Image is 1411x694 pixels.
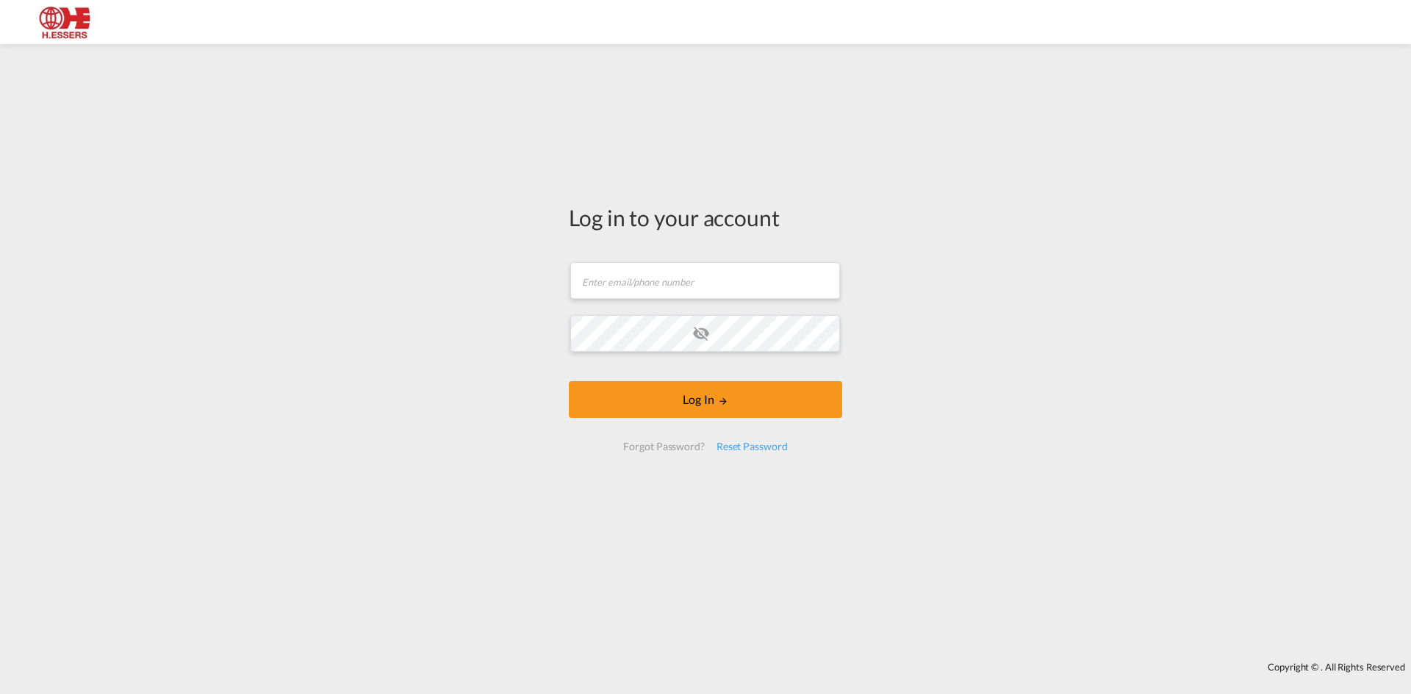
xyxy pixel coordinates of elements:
[711,433,794,460] div: Reset Password
[570,262,840,299] input: Enter email/phone number
[569,202,842,233] div: Log in to your account
[569,381,842,418] button: LOGIN
[617,433,710,460] div: Forgot Password?
[692,325,710,342] md-icon: icon-eye-off
[22,6,121,39] img: 690005f0ba9d11ee90968bb23dcea500.JPG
